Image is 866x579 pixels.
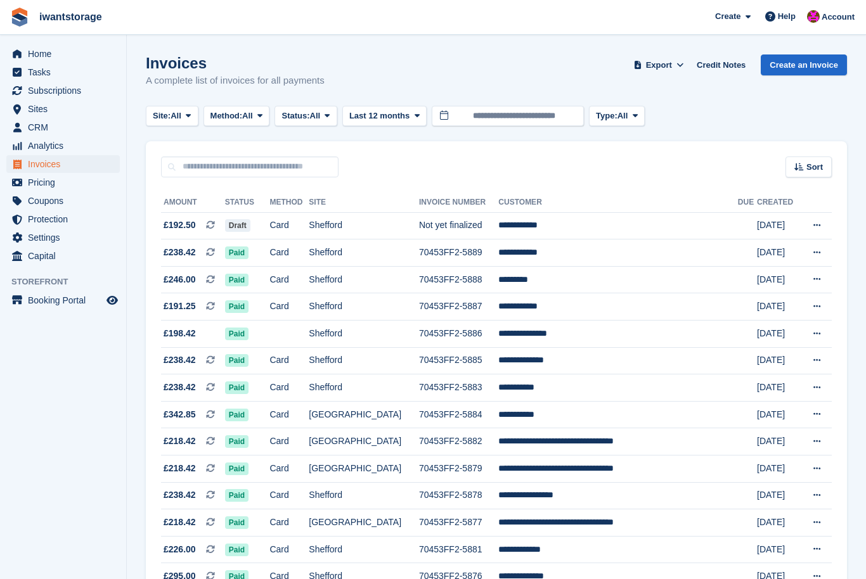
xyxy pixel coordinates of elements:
[164,246,196,259] span: £238.42
[596,110,617,122] span: Type:
[269,455,309,483] td: Card
[28,192,104,210] span: Coupons
[28,291,104,309] span: Booking Portal
[225,516,249,529] span: Paid
[164,219,196,232] span: £192.50
[146,106,198,127] button: Site: All
[419,455,498,483] td: 70453FF2-5879
[715,10,740,23] span: Create
[757,374,800,402] td: [DATE]
[269,509,309,537] td: Card
[419,193,498,213] th: Invoice Number
[28,82,104,99] span: Subscriptions
[269,428,309,455] td: Card
[164,543,196,556] span: £226.00
[164,408,196,421] span: £342.85
[6,174,120,191] a: menu
[269,401,309,428] td: Card
[269,374,309,402] td: Card
[6,82,120,99] a: menu
[309,266,419,293] td: Shefford
[342,106,427,127] button: Last 12 months
[164,435,196,448] span: £218.42
[309,193,419,213] th: Site
[309,536,419,563] td: Shefford
[617,110,628,122] span: All
[6,210,120,228] a: menu
[11,276,126,288] span: Storefront
[34,6,107,27] a: iwantstorage
[28,155,104,173] span: Invoices
[225,409,249,421] span: Paid
[28,45,104,63] span: Home
[275,106,337,127] button: Status: All
[419,212,498,239] td: Not yet finalized
[309,293,419,321] td: Shefford
[757,455,800,483] td: [DATE]
[757,293,800,321] td: [DATE]
[10,8,29,27] img: stora-icon-8386f47178a22dfd0bd8f6a31ec36ba5ce8667c1dd55bd0f319d3a0aa187defe.svg
[269,347,309,374] td: Card
[419,266,498,293] td: 70453FF2-5888
[269,239,309,267] td: Card
[310,110,321,122] span: All
[269,266,309,293] td: Card
[146,73,325,88] p: A complete list of invoices for all payments
[419,374,498,402] td: 70453FF2-5883
[822,11,855,23] span: Account
[28,118,104,136] span: CRM
[498,193,738,213] th: Customer
[225,489,249,502] span: Paid
[28,247,104,265] span: Capital
[269,536,309,563] td: Card
[778,10,796,23] span: Help
[164,273,196,286] span: £246.00
[646,59,672,72] span: Export
[309,212,419,239] td: Shefford
[419,347,498,374] td: 70453FF2-5885
[28,137,104,155] span: Analytics
[6,229,120,246] a: menu
[6,155,120,173] a: menu
[309,347,419,374] td: Shefford
[309,321,419,348] td: Shefford
[761,54,847,75] a: Create an Invoice
[164,488,196,502] span: £238.42
[225,544,249,556] span: Paid
[204,106,270,127] button: Method: All
[225,246,249,259] span: Paid
[225,300,249,313] span: Paid
[757,239,800,267] td: [DATE]
[28,63,104,81] span: Tasks
[349,110,410,122] span: Last 12 months
[164,353,196,367] span: £238.42
[6,63,120,81] a: menu
[6,118,120,136] a: menu
[757,193,800,213] th: Created
[757,509,800,537] td: [DATE]
[164,462,196,475] span: £218.42
[419,239,498,267] td: 70453FF2-5889
[164,300,196,313] span: £191.25
[757,321,800,348] td: [DATE]
[6,291,120,309] a: menu
[269,212,309,239] td: Card
[757,401,800,428] td: [DATE]
[419,509,498,537] td: 70453FF2-5877
[419,536,498,563] td: 70453FF2-5881
[171,110,181,122] span: All
[309,374,419,402] td: Shefford
[757,482,800,509] td: [DATE]
[164,516,196,529] span: £218.42
[419,293,498,321] td: 70453FF2-5887
[757,266,800,293] td: [DATE]
[153,110,171,122] span: Site:
[146,54,325,72] h1: Invoices
[269,293,309,321] td: Card
[269,193,309,213] th: Method
[164,327,196,340] span: £198.42
[6,247,120,265] a: menu
[309,239,419,267] td: Shefford
[757,347,800,374] td: [DATE]
[309,455,419,483] td: [GEOGRAPHIC_DATA]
